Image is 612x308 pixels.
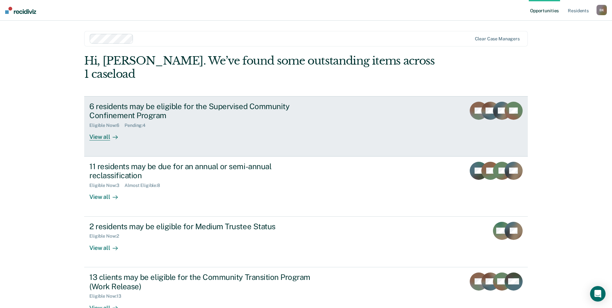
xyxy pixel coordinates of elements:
[89,293,126,299] div: Eligible Now : 13
[125,183,165,188] div: Almost Eligible : 8
[125,123,151,128] div: Pending : 4
[89,162,316,180] div: 11 residents may be due for an annual or semi-annual reclassification
[89,222,316,231] div: 2 residents may be eligible for Medium Trustee Status
[84,157,528,217] a: 11 residents may be due for an annual or semi-annual reclassificationEligible Now:3Almost Eligibl...
[84,54,439,81] div: Hi, [PERSON_NAME]. We’ve found some outstanding items across 1 caseload
[590,286,606,302] div: Open Intercom Messenger
[89,183,125,188] div: Eligible Now : 3
[89,188,125,201] div: View all
[84,217,528,267] a: 2 residents may be eligible for Medium Trustee StatusEligible Now:2View all
[475,36,520,42] div: Clear case managers
[89,233,124,239] div: Eligible Now : 2
[89,102,316,120] div: 6 residents may be eligible for the Supervised Community Confinement Program
[89,123,125,128] div: Eligible Now : 6
[597,5,607,15] div: B K
[597,5,607,15] button: BK
[89,272,316,291] div: 13 clients may be eligible for the Community Transition Program (Work Release)
[89,239,125,252] div: View all
[5,7,36,14] img: Recidiviz
[84,96,528,157] a: 6 residents may be eligible for the Supervised Community Confinement ProgramEligible Now:6Pending...
[89,128,125,141] div: View all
